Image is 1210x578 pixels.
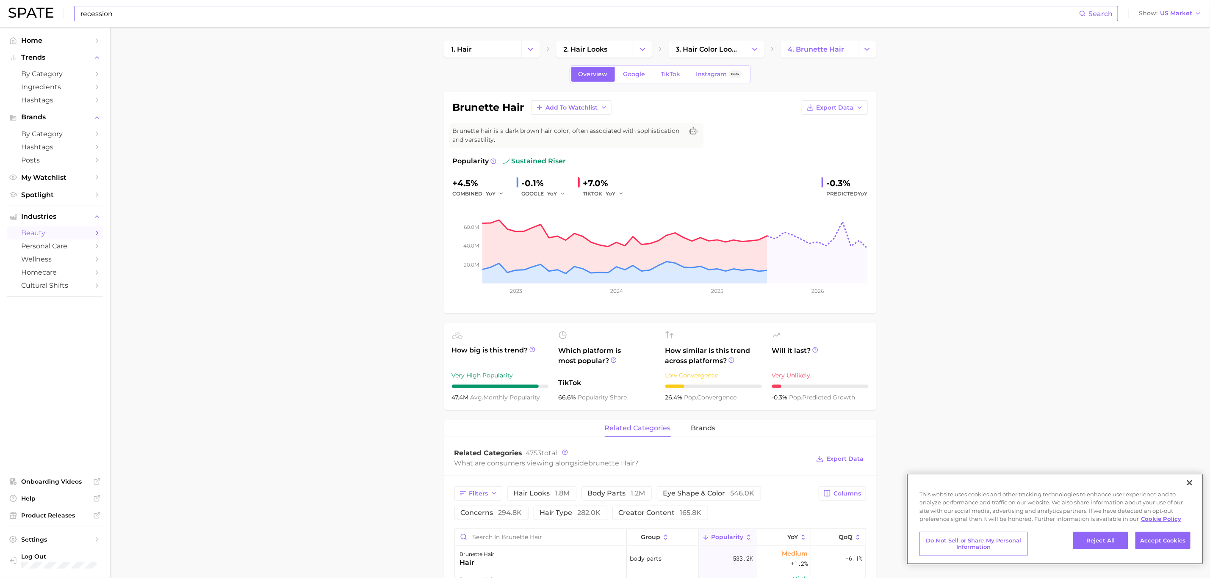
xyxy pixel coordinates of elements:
span: Hashtags [21,143,89,151]
span: 294.8k [498,509,522,517]
a: Log out. Currently logged in with e-mail kimberley2.gravenor@loreal.com. [7,550,103,572]
span: personal care [21,242,89,250]
div: GOOGLE [522,189,571,199]
span: Settings [21,536,89,543]
img: sustained riser [503,158,510,165]
a: More information about your privacy, opens in a new tab [1141,515,1181,522]
a: Settings [7,533,103,546]
span: YoY [486,190,496,197]
span: Industries [21,213,89,220]
div: +4.5% [453,176,510,190]
span: Onboarding Videos [21,478,89,485]
a: Onboarding Videos [7,475,103,488]
button: YoY [548,189,566,199]
span: convergence [684,394,737,401]
div: Privacy [907,473,1203,564]
div: brunette hair [460,549,495,559]
span: How similar is this trend across platforms? [665,346,762,366]
div: What are consumers viewing alongside ? [454,457,810,469]
button: YoY [486,189,504,199]
span: body parts [588,490,645,497]
a: personal care [7,239,103,253]
div: Very Unlikely [772,370,869,380]
span: 546.0k [731,489,755,497]
span: Related Categories [454,449,523,457]
span: Brands [21,113,89,121]
button: Filters [454,486,502,501]
span: 1.8m [555,489,570,497]
span: popularity share [578,394,627,401]
div: hair [460,558,495,568]
abbr: popularity index [684,394,698,401]
span: Product Releases [21,512,89,519]
a: beauty [7,226,103,239]
a: Spotlight [7,188,103,201]
span: hair type [540,509,601,516]
a: by Category [7,127,103,140]
span: Medium [782,548,808,559]
abbr: average [471,394,484,401]
a: homecare [7,266,103,279]
button: QoQ [811,529,865,545]
div: Very High Popularity [452,370,548,380]
span: Log Out [21,553,119,560]
span: by Category [21,130,89,138]
span: brunette hair [589,459,635,467]
span: Export Data [827,455,864,462]
a: cultural shifts [7,279,103,292]
span: Home [21,36,89,44]
span: TikTok [559,378,655,388]
span: Predicted [827,189,868,199]
span: Export Data [817,104,854,111]
span: 3. hair color looks [676,45,739,53]
span: Brunette hair is a dark brown hair color, often associated with sophistication and versatility. [453,127,683,144]
a: Overview [571,67,615,82]
span: brands [691,424,716,432]
div: Cookie banner [907,473,1203,564]
h1: brunette hair [453,102,524,113]
div: Low Convergence [665,370,762,380]
button: Brands [7,111,103,124]
a: Google [616,67,653,82]
span: hair looks [514,490,570,497]
span: TikTok [661,71,681,78]
span: Ingredients [21,83,89,91]
span: Help [21,495,89,502]
div: combined [453,189,510,199]
span: 47.4m [452,394,471,401]
span: 282.0k [578,509,601,517]
button: Add to Watchlist [531,100,612,115]
span: Hashtags [21,96,89,104]
tspan: 2024 [610,288,623,294]
input: Search in brunette hair [455,529,626,545]
a: Help [7,492,103,505]
button: Change Category [634,41,652,58]
a: 3. hair color looks [669,41,746,58]
tspan: 2023 [509,288,522,294]
button: Columns [819,486,866,501]
button: Popularity [699,529,756,545]
span: Which platform is most popular? [559,346,655,374]
span: -0.3% [772,394,789,401]
span: total [526,449,557,457]
button: Change Category [858,41,876,58]
span: -6.1% [845,553,862,564]
button: YoY [606,189,624,199]
span: 2. hair looks [564,45,608,53]
button: Export Data [802,100,868,115]
span: body parts [630,553,662,564]
span: Spotlight [21,191,89,199]
span: 66.6% [559,394,578,401]
div: TIKTOK [583,189,630,199]
span: concerns [461,509,522,516]
span: +1.2% [791,559,808,569]
span: by Category [21,70,89,78]
div: -0.3% [827,176,868,190]
button: Trends [7,51,103,64]
span: monthly popularity [471,394,540,401]
span: beauty [21,229,89,237]
a: Hashtags [7,94,103,107]
a: wellness [7,253,103,266]
a: TikTok [654,67,688,82]
button: group [627,529,699,545]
